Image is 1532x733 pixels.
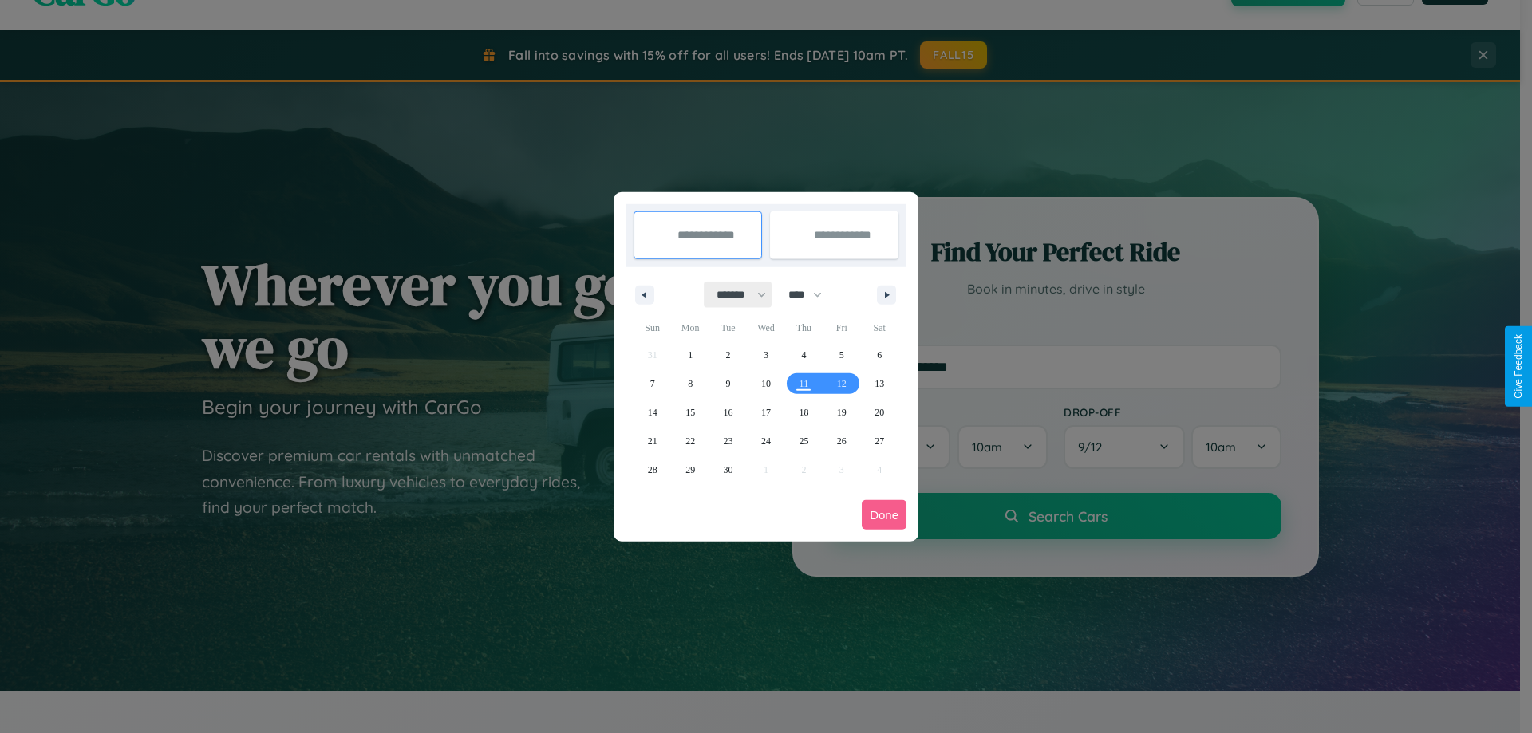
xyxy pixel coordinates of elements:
span: 25 [799,427,808,455]
span: 19 [837,398,847,427]
button: 21 [634,427,671,455]
button: 30 [709,455,747,484]
button: 20 [861,398,898,427]
button: 13 [861,369,898,398]
span: 4 [801,341,806,369]
span: Sun [634,315,671,341]
button: 12 [823,369,860,398]
span: 28 [648,455,657,484]
span: 24 [761,427,771,455]
button: 18 [785,398,823,427]
button: 17 [747,398,784,427]
button: 16 [709,398,747,427]
span: 18 [799,398,808,427]
button: 11 [785,369,823,398]
span: 11 [800,369,809,398]
button: 23 [709,427,747,455]
button: 14 [634,398,671,427]
span: 17 [761,398,771,427]
span: 15 [685,398,695,427]
button: Done [862,500,906,530]
button: 22 [671,427,709,455]
span: 20 [875,398,884,427]
button: 3 [747,341,784,369]
span: 3 [764,341,768,369]
button: 8 [671,369,709,398]
span: 12 [837,369,847,398]
span: 7 [650,369,655,398]
button: 4 [785,341,823,369]
span: 14 [648,398,657,427]
button: 24 [747,427,784,455]
button: 1 [671,341,709,369]
button: 9 [709,369,747,398]
div: Give Feedback [1513,334,1524,399]
span: 23 [724,427,733,455]
span: 8 [688,369,693,398]
button: 26 [823,427,860,455]
span: 6 [877,341,882,369]
span: 9 [726,369,731,398]
button: 27 [861,427,898,455]
span: 27 [875,427,884,455]
span: 26 [837,427,847,455]
span: 16 [724,398,733,427]
span: Tue [709,315,747,341]
span: Thu [785,315,823,341]
span: 1 [688,341,693,369]
span: 30 [724,455,733,484]
button: 5 [823,341,860,369]
button: 25 [785,427,823,455]
button: 10 [747,369,784,398]
span: 21 [648,427,657,455]
button: 7 [634,369,671,398]
button: 15 [671,398,709,427]
button: 19 [823,398,860,427]
span: Sat [861,315,898,341]
span: 10 [761,369,771,398]
button: 6 [861,341,898,369]
span: 5 [839,341,844,369]
button: 29 [671,455,709,484]
span: Mon [671,315,709,341]
button: 2 [709,341,747,369]
button: 28 [634,455,671,484]
span: Fri [823,315,860,341]
span: 29 [685,455,695,484]
span: 22 [685,427,695,455]
span: 2 [726,341,731,369]
span: Wed [747,315,784,341]
span: 13 [875,369,884,398]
